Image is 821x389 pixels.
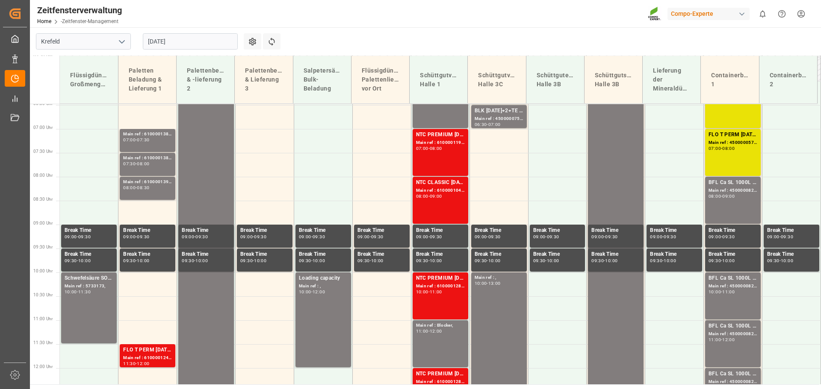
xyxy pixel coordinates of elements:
div: 09:30 [722,235,735,239]
div: BFL Ca SL 1000L IBC MTO; [709,178,757,187]
div: Main ref : 6100001198, 2000001002; [416,139,465,146]
div: - [721,338,722,342]
div: 09:00 [430,194,442,198]
div: - [487,235,488,239]
font: Palettenbeladung & -lieferung 2 [187,67,241,92]
div: 09:30 [650,259,662,263]
div: 10:00 [488,259,501,263]
div: - [428,235,430,239]
div: 10:00 [430,259,442,263]
div: 09:30 [475,259,487,263]
div: 09:00 [65,235,77,239]
font: Lieferung der Mineraldüngerproduktion [653,67,727,92]
div: Break Time [767,226,816,235]
div: - [136,259,137,263]
div: 10:00 [547,259,559,263]
div: - [545,235,546,239]
div: 08:00 [709,194,721,198]
font: 10:30 Uhr [33,292,53,297]
img: Screenshot%202023-09-29%20at%2010.02.21.png_1712312052.png [648,6,662,21]
div: 11:30 [78,290,91,294]
font: 09:00 Uhr [33,221,53,225]
div: 11:00 [709,338,721,342]
div: 09:30 [781,235,793,239]
div: Break Time [709,250,757,259]
div: 08:00 [137,162,149,166]
div: 10:00 [605,259,617,263]
div: 11:00 [722,290,735,294]
div: - [311,290,313,294]
button: 0 neue Benachrichtigungen anzeigen [753,4,772,23]
div: 09:00 [650,235,662,239]
div: FLO T PERM [DATE] 25kg (x42) WW; [709,131,757,139]
div: Main ref : 4500000824, 2000000630; [709,378,757,386]
div: 12:00 [430,329,442,333]
div: - [428,329,430,333]
div: 07:30 [123,162,136,166]
a: Home [37,18,51,24]
div: - [253,235,254,239]
div: Break Time [767,250,816,259]
div: Break Time [416,250,465,259]
div: 13:00 [488,281,501,285]
font: Salpetersäure-Bulk-Beladung [304,67,348,92]
div: Break Time [591,250,640,259]
div: 12:00 [722,338,735,342]
div: 09:30 [591,259,604,263]
div: 09:30 [357,259,370,263]
div: BFL Ca SL 1000L IBC MTO; [709,370,757,378]
div: 10:00 [313,259,325,263]
div: 09:30 [65,259,77,263]
div: Break Time [416,226,465,235]
div: 07:00 [416,146,428,150]
div: - [428,194,430,198]
div: Main ref : 6100001399, 6100001399 [123,178,172,186]
div: Main ref : , [299,283,348,290]
div: - [487,123,488,126]
div: 09:30 [313,235,325,239]
font: Palettenbeladung & Lieferung 3 [245,67,299,92]
div: Break Time [299,250,348,259]
div: 10:00 [664,259,676,263]
div: - [487,281,488,285]
div: 09:00 [709,235,721,239]
div: - [311,259,313,263]
div: Break Time [591,226,640,235]
div: 08:00 [416,194,428,198]
div: - [721,235,722,239]
div: 09:00 [533,235,546,239]
div: - [194,259,195,263]
font: Flüssigdünger-Palettenlieferung vor Ort [362,67,415,92]
div: FLO T PERM [DATE] 25kg (x40) INT; [123,346,172,354]
div: NTC PREMIUM [DATE]+3+TE BULK; [416,131,465,139]
font: Paletten Beladung & Lieferung 1 [129,67,163,92]
div: 10:00 [137,259,149,263]
div: Break Time [299,226,348,235]
font: 07:30 Uhr [33,149,53,154]
div: Break Time [65,250,113,259]
div: Main ref : 6100001283, 2000001116; [416,283,465,290]
div: 09:30 [767,259,780,263]
div: - [428,290,430,294]
div: NTC CLASSIC [DATE]+3+TE BULK; [416,178,465,187]
div: Main ref : 4500000577, 2000000429; [709,139,757,146]
div: 09:30 [299,259,311,263]
div: 08:00 [430,146,442,150]
div: Break Time [240,226,289,235]
div: - [604,235,605,239]
div: - [428,259,430,263]
div: - [136,138,137,142]
div: 11:00 [416,329,428,333]
div: 09:00 [123,235,136,239]
div: Main ref : 4500000821, 2000000630; [709,187,757,194]
div: - [370,235,371,239]
div: 09:30 [240,259,253,263]
div: 10:00 [709,290,721,294]
div: 09:00 [591,235,604,239]
div: Break Time [357,226,406,235]
div: 10:00 [416,290,428,294]
div: Break Time [123,226,172,235]
div: - [311,235,313,239]
div: Break Time [650,250,699,259]
div: 09:00 [767,235,780,239]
